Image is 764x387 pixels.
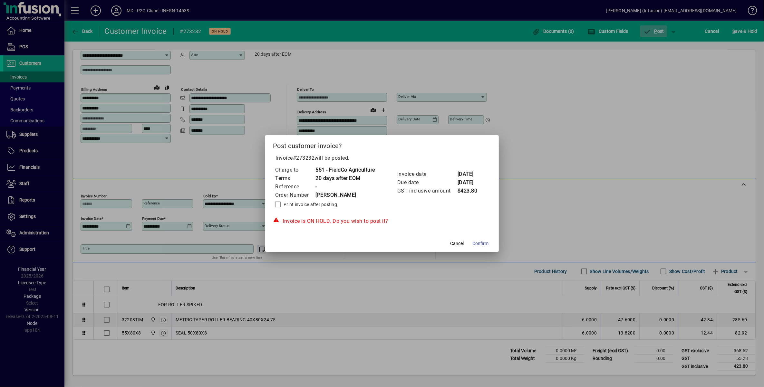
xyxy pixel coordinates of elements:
[447,238,467,249] button: Cancel
[397,170,457,178] td: Invoice date
[273,154,491,162] p: Invoice will be posted .
[315,166,375,174] td: 551 - FieldCo Agriculture
[275,183,315,191] td: Reference
[293,155,315,161] span: #273232
[275,166,315,174] td: Charge to
[457,187,483,195] td: $423.80
[282,201,337,208] label: Print invoice after posting
[457,170,483,178] td: [DATE]
[397,187,457,195] td: GST inclusive amount
[315,174,375,183] td: 20 days after EOM
[265,135,499,154] h2: Post customer invoice?
[315,183,375,191] td: -
[275,191,315,199] td: Order Number
[275,174,315,183] td: Terms
[397,178,457,187] td: Due date
[457,178,483,187] td: [DATE]
[472,240,488,247] span: Confirm
[273,217,491,225] div: Invoice is ON HOLD. Do you wish to post it?
[450,240,464,247] span: Cancel
[315,191,375,199] td: [PERSON_NAME]
[470,238,491,249] button: Confirm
